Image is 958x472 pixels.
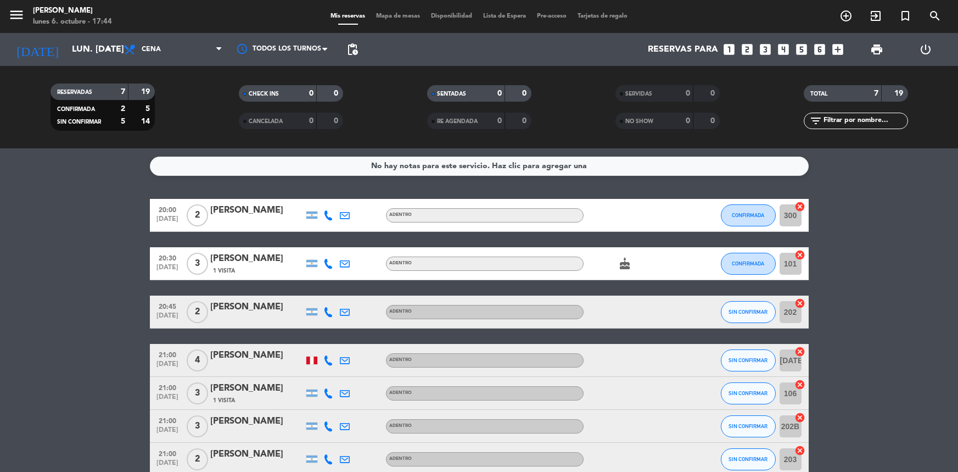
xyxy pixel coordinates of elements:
span: Reservas para [648,45,718,55]
span: print [870,43,883,56]
i: cancel [794,298,805,309]
i: add_circle_outline [839,9,853,23]
i: looks_6 [813,42,827,57]
span: SIN CONFIRMAR [729,309,767,315]
strong: 0 [309,90,313,97]
strong: 7 [874,90,878,97]
span: [DATE] [154,264,181,276]
div: No hay notas para este servicio. Haz clic para agregar una [371,160,587,173]
span: 21:00 [154,381,181,393]
div: LOG OUT [901,33,950,66]
button: SIN CONFIRMAR [721,382,776,404]
strong: 5 [121,118,125,125]
span: [DATE] [154,360,181,373]
span: 21:00 [154,447,181,459]
span: 1 Visita [213,266,235,275]
strong: 0 [497,90,502,97]
span: ADENTRO [389,358,412,362]
input: Filtrar por nombre... [822,115,907,127]
span: [DATE] [154,393,181,406]
span: ADENTRO [389,424,412,428]
span: ADENTRO [389,213,412,217]
strong: 7 [121,88,125,96]
span: CONFIRMADA [732,260,764,266]
i: power_settings_new [919,43,932,56]
span: Mis reservas [325,13,371,19]
span: SERVIDAS [625,91,652,97]
i: turned_in_not [899,9,912,23]
span: 3 [187,253,208,275]
span: ADENTRO [389,309,412,314]
i: looks_5 [794,42,809,57]
i: cancel [794,201,805,212]
span: 20:30 [154,251,181,264]
span: CONFIRMADA [57,107,95,112]
span: SIN CONFIRMAR [729,423,767,429]
span: SIN CONFIRMAR [729,357,767,363]
i: menu [8,7,25,23]
strong: 0 [334,90,340,97]
button: SIN CONFIRMAR [721,415,776,437]
strong: 0 [710,117,717,125]
span: RESERVADAS [57,90,92,95]
i: cancel [794,379,805,390]
span: SIN CONFIRMAR [57,119,101,125]
strong: 0 [522,117,529,125]
span: Mapa de mesas [371,13,425,19]
button: menu [8,7,25,27]
span: 2 [187,448,208,470]
span: ADENTRO [389,261,412,265]
i: [DATE] [8,37,66,62]
span: [DATE] [154,312,181,325]
i: looks_4 [776,42,791,57]
strong: 0 [497,117,502,125]
span: SENTADAS [437,91,466,97]
strong: 0 [522,90,529,97]
span: 4 [187,349,208,371]
div: [PERSON_NAME] [210,300,304,314]
span: 20:00 [154,203,181,215]
span: Disponibilidad [425,13,478,19]
div: [PERSON_NAME] [210,252,304,266]
i: cancel [794,412,805,423]
span: 21:00 [154,348,181,360]
span: NO SHOW [625,119,653,124]
span: 20:45 [154,299,181,312]
button: SIN CONFIRMAR [721,349,776,371]
span: CONFIRMADA [732,212,764,218]
strong: 0 [686,117,690,125]
span: 1 Visita [213,396,235,405]
strong: 0 [686,90,690,97]
span: RE AGENDADA [437,119,478,124]
div: [PERSON_NAME] [210,348,304,363]
i: looks_3 [758,42,772,57]
span: Lista de Espera [478,13,531,19]
span: ADENTRO [389,457,412,461]
div: [PERSON_NAME] [33,5,112,16]
i: exit_to_app [869,9,882,23]
i: search [928,9,942,23]
span: Cena [142,46,161,53]
span: [DATE] [154,215,181,228]
strong: 14 [141,118,152,125]
button: CONFIRMADA [721,204,776,226]
span: 2 [187,204,208,226]
span: 3 [187,382,208,404]
button: SIN CONFIRMAR [721,301,776,323]
span: SIN CONFIRMAR [729,456,767,462]
div: [PERSON_NAME] [210,381,304,396]
i: looks_two [740,42,754,57]
button: CONFIRMADA [721,253,776,275]
div: [PERSON_NAME] [210,414,304,429]
strong: 19 [141,88,152,96]
button: SIN CONFIRMAR [721,448,776,470]
i: arrow_drop_down [102,43,115,56]
i: cancel [794,445,805,456]
i: looks_one [722,42,736,57]
span: [DATE] [154,459,181,472]
i: add_box [831,42,845,57]
span: Tarjetas de regalo [572,13,633,19]
i: filter_list [809,114,822,127]
strong: 5 [145,105,152,113]
strong: 0 [334,117,340,125]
